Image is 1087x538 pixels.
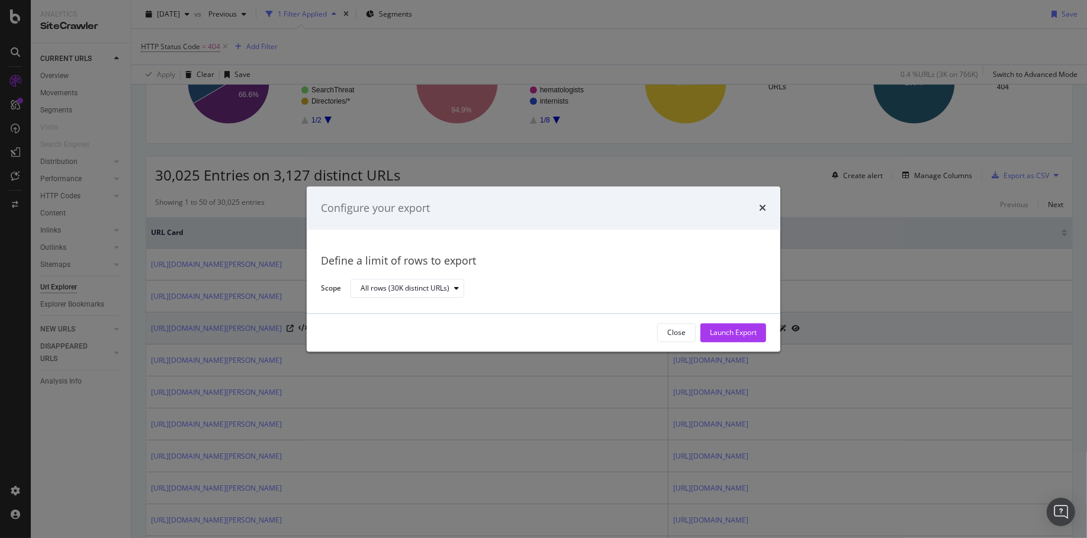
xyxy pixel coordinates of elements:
[307,186,780,352] div: modal
[321,283,341,296] label: Scope
[350,279,464,298] button: All rows (30K distinct URLs)
[700,323,766,342] button: Launch Export
[657,323,696,342] button: Close
[361,285,449,292] div: All rows (30K distinct URLs)
[321,201,430,216] div: Configure your export
[667,328,686,338] div: Close
[710,328,757,338] div: Launch Export
[1047,498,1075,526] div: Open Intercom Messenger
[759,201,766,216] div: times
[321,254,766,269] div: Define a limit of rows to export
